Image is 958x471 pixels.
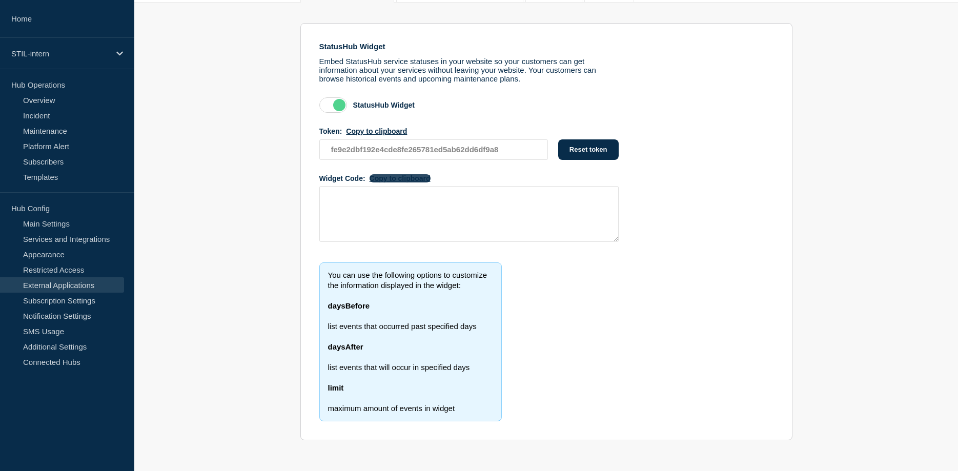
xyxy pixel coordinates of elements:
button: Token: [346,127,407,135]
span: Widget Code: [319,174,365,182]
h2: StatusHub Widget [319,42,619,51]
p: limit [328,383,493,393]
p: Embed StatusHub service statuses in your website so your customers can get information about your... [319,57,619,83]
div: You can use the following options to customize the information displayed in the widget: list even... [319,262,502,421]
p: STIL-intern [11,49,110,58]
span: Token: [319,127,342,135]
div: StatusHub Widget [353,101,415,109]
button: Widget Code: [370,174,431,182]
button: Reset token [558,139,619,160]
p: daysAfter [328,342,493,352]
p: daysBefore [328,301,493,311]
